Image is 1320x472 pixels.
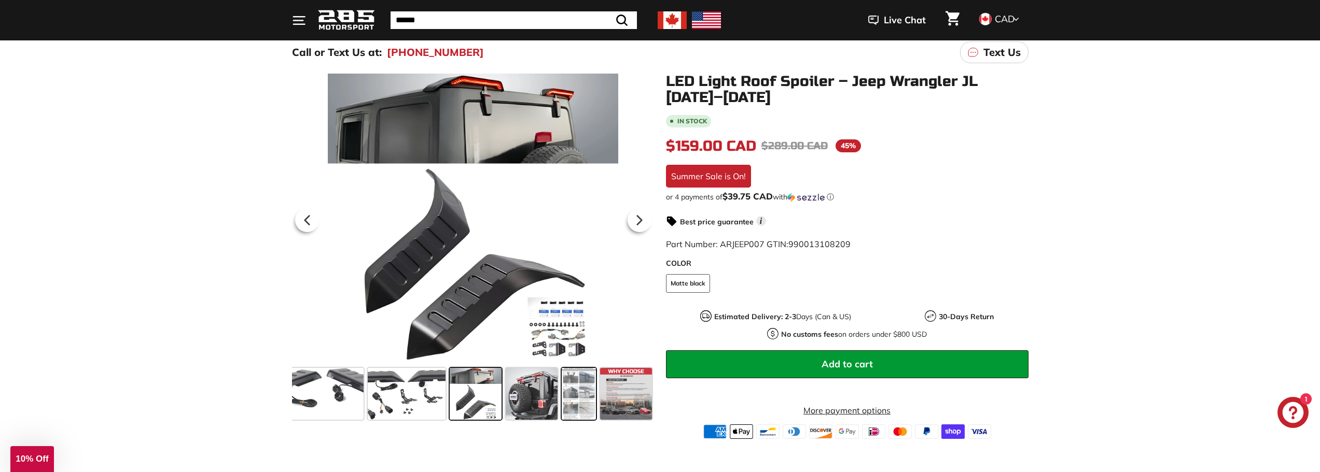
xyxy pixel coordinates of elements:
[862,424,885,439] img: ideal
[960,41,1029,63] a: Text Us
[756,216,766,226] span: i
[387,45,484,60] a: [PHONE_NUMBER]
[730,424,753,439] img: apple_pay
[884,13,926,27] span: Live Chat
[941,424,965,439] img: shopify_pay
[391,11,637,29] input: Search
[16,454,48,464] span: 10% Off
[714,311,851,322] p: Days (Can & US)
[939,312,994,321] strong: 30-Days Return
[855,7,939,33] button: Live Chat
[722,191,773,202] span: $39.75 CAD
[666,165,751,188] div: Summer Sale is On!
[761,139,828,152] span: $289.00 CAD
[666,137,756,155] span: $159.00 CAD
[781,329,927,340] p: on orders under $800 USD
[756,424,780,439] img: bancontact
[666,192,1029,202] div: or 4 payments of with
[783,424,806,439] img: diners_club
[888,424,912,439] img: master
[968,424,991,439] img: visa
[915,424,938,439] img: paypal
[822,358,873,370] span: Add to cart
[836,139,861,152] span: 45%
[995,13,1015,25] span: CAD
[714,312,796,321] strong: Estimated Delivery: 2-3
[939,3,966,38] a: Cart
[788,239,851,249] span: 990013108209
[318,8,375,33] img: Logo_285_Motorsport_areodynamics_components
[292,45,382,60] p: Call or Text Us at:
[983,45,1021,60] p: Text Us
[703,424,727,439] img: american_express
[677,118,707,124] b: In stock
[809,424,832,439] img: discover
[836,424,859,439] img: google_pay
[1274,397,1312,431] inbox-online-store-chat: Shopify online store chat
[680,217,754,226] strong: Best price guarantee
[666,258,1029,269] label: COLOR
[666,192,1029,202] div: or 4 payments of$39.75 CADwithSezzle Click to learn more about Sezzle
[666,74,1029,106] h1: LED Light Roof Spoiler – Jeep Wrangler JL [DATE]–[DATE]
[781,330,838,339] strong: No customs fees
[787,193,825,202] img: Sezzle
[666,239,851,249] span: Part Number: ARJEEP007 GTIN:
[666,404,1029,417] a: More payment options
[666,350,1029,378] button: Add to cart
[10,446,54,472] div: 10% Off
